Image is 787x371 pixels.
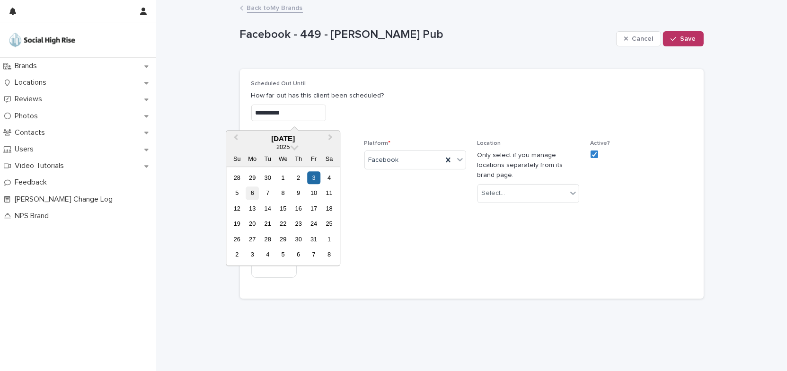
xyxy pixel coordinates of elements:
span: 2025 [276,144,290,151]
div: Choose Friday, October 17th, 2025 [308,202,320,215]
p: Users [11,145,41,154]
div: Th [292,153,305,166]
div: [DATE] [226,134,340,143]
div: Choose Sunday, October 12th, 2025 [230,202,243,215]
div: Choose Thursday, October 16th, 2025 [292,202,305,215]
p: Reviews [11,95,50,104]
div: Choose Tuesday, October 28th, 2025 [261,233,274,246]
p: Brands [11,62,44,71]
div: Choose Sunday, October 5th, 2025 [230,187,243,200]
div: Fr [308,153,320,166]
div: Choose Monday, October 13th, 2025 [246,202,259,215]
div: Choose Tuesday, October 14th, 2025 [261,202,274,215]
div: Choose Tuesday, October 7th, 2025 [261,187,274,200]
div: Choose Thursday, October 23rd, 2025 [292,218,305,230]
p: Facebook - 449 - [PERSON_NAME] Pub [240,28,612,42]
div: Choose Monday, October 20th, 2025 [246,218,259,230]
div: Choose Saturday, October 25th, 2025 [323,218,336,230]
span: Scheduled Out Until [251,81,306,87]
div: Choose Thursday, October 9th, 2025 [292,187,305,200]
span: Facebook [369,155,399,165]
div: Choose Saturday, October 4th, 2025 [323,171,336,184]
span: Active? [591,141,610,146]
div: Choose Wednesday, October 1st, 2025 [277,171,290,184]
div: Choose Saturday, November 1st, 2025 [323,233,336,246]
div: Select... [482,188,505,198]
div: Choose Friday, October 24th, 2025 [308,218,320,230]
span: Platform [364,141,391,146]
p: How far out has this client been scheduled? [251,91,692,101]
span: Save [681,35,696,42]
div: Choose Monday, October 27th, 2025 [246,233,259,246]
button: Previous Month [227,132,242,147]
div: month 2025-10 [230,170,337,263]
p: Contacts [11,128,53,137]
div: Choose Sunday, October 26th, 2025 [230,233,243,246]
a: Back toMy Brands [247,2,303,13]
div: Choose Tuesday, September 30th, 2025 [261,171,274,184]
div: We [277,153,290,166]
p: NPS Brand [11,212,56,221]
div: Choose Friday, October 10th, 2025 [308,187,320,200]
div: Choose Saturday, November 8th, 2025 [323,248,336,261]
div: Choose Wednesday, October 29th, 2025 [277,233,290,246]
div: Mo [246,153,259,166]
div: Choose Tuesday, October 21st, 2025 [261,218,274,230]
div: Choose Friday, October 31st, 2025 [308,233,320,246]
button: Next Month [324,132,339,147]
div: Choose Sunday, September 28th, 2025 [230,171,243,184]
span: Cancel [632,35,653,42]
div: Tu [261,153,274,166]
div: Choose Thursday, October 30th, 2025 [292,233,305,246]
div: Choose Tuesday, November 4th, 2025 [261,248,274,261]
button: Save [663,31,703,46]
div: Choose Sunday, October 19th, 2025 [230,218,243,230]
div: Choose Wednesday, November 5th, 2025 [277,248,290,261]
div: Choose Monday, September 29th, 2025 [246,171,259,184]
div: Choose Saturday, October 11th, 2025 [323,187,336,200]
p: Feedback [11,178,54,187]
div: Sa [323,153,336,166]
div: Choose Monday, November 3rd, 2025 [246,248,259,261]
div: Su [230,153,243,166]
p: [PERSON_NAME] Change Log [11,195,120,204]
div: Choose Monday, October 6th, 2025 [246,187,259,200]
p: Locations [11,78,54,87]
div: Choose Thursday, October 2nd, 2025 [292,171,305,184]
span: Location [478,141,501,146]
p: Photos [11,112,45,121]
div: Choose Wednesday, October 15th, 2025 [277,202,290,215]
div: Choose Saturday, October 18th, 2025 [323,202,336,215]
div: Choose Wednesday, October 22nd, 2025 [277,218,290,230]
div: Choose Friday, November 7th, 2025 [308,248,320,261]
img: o5DnuTxEQV6sW9jFYBBf [8,31,77,50]
button: Cancel [616,31,662,46]
div: Choose Wednesday, October 8th, 2025 [277,187,290,200]
div: Choose Sunday, November 2nd, 2025 [230,248,243,261]
p: Video Tutorials [11,161,71,170]
div: Choose Friday, October 3rd, 2025 [308,171,320,184]
p: Only select if you manage locations separately from its brand page. [478,150,579,180]
div: Choose Thursday, November 6th, 2025 [292,248,305,261]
